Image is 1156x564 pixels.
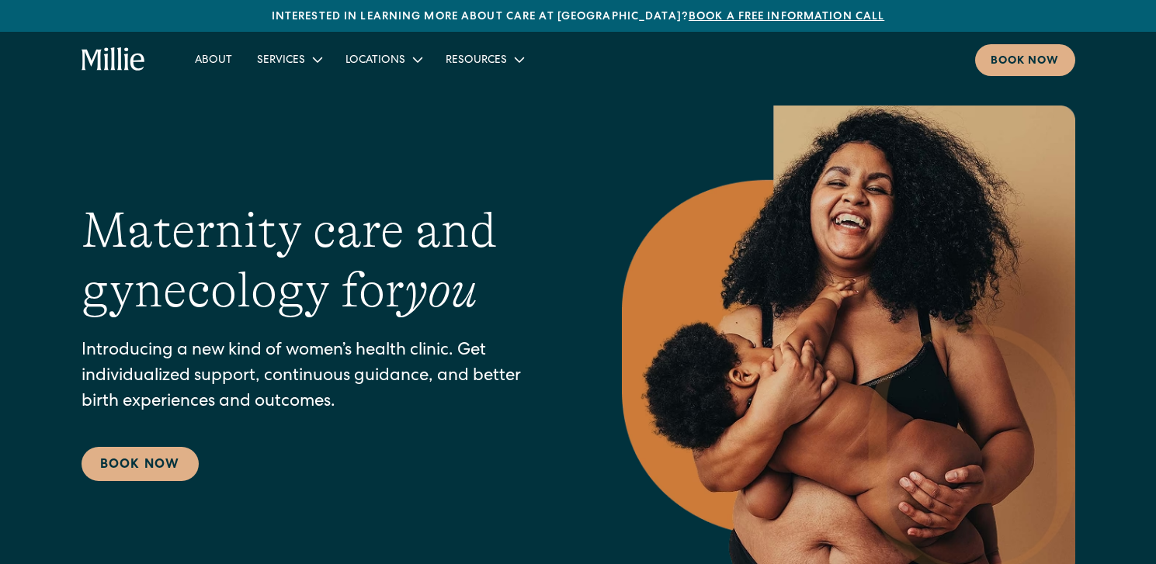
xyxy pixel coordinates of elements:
[245,47,333,72] div: Services
[82,339,560,416] p: Introducing a new kind of women’s health clinic. Get individualized support, continuous guidance,...
[82,201,560,320] h1: Maternity care and gynecology for
[82,447,199,481] a: Book Now
[404,262,477,318] em: you
[433,47,535,72] div: Resources
[345,53,405,69] div: Locations
[82,47,146,72] a: home
[991,54,1060,70] div: Book now
[975,44,1075,76] a: Book now
[689,12,884,22] a: Book a free information call
[333,47,433,72] div: Locations
[446,53,507,69] div: Resources
[257,53,305,69] div: Services
[182,47,245,72] a: About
